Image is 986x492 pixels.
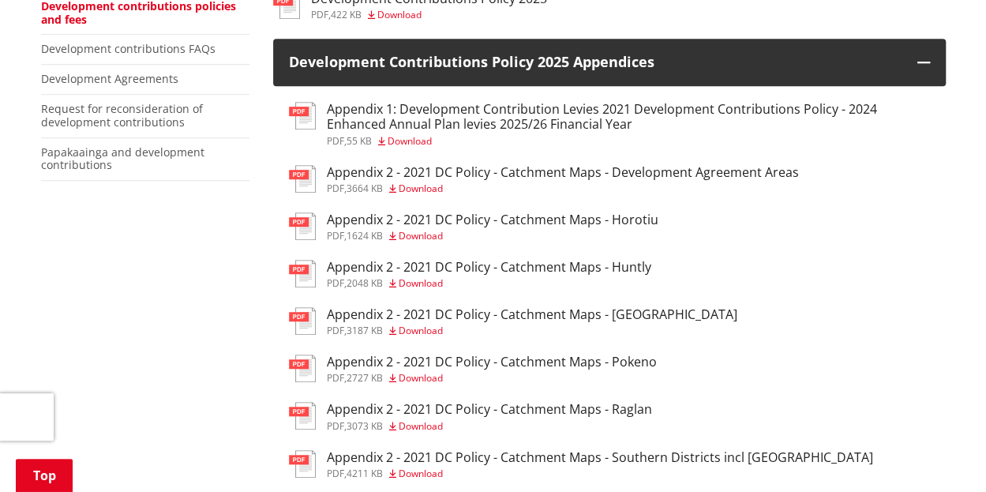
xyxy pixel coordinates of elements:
span: 3073 KB [347,419,383,433]
a: Appendix 2 - 2021 DC Policy - Catchment Maps - Southern Districts incl [GEOGRAPHIC_DATA] pdf,4211... [289,450,873,479]
img: document-pdf.svg [289,355,316,382]
span: 1624 KB [347,229,383,242]
img: document-pdf.svg [289,260,316,287]
img: document-pdf.svg [289,165,316,193]
div: , [327,279,651,288]
a: Development contributions FAQs [41,41,216,56]
div: , [327,374,657,383]
a: Appendix 2 - 2021 DC Policy - Catchment Maps - Development Agreement Areas pdf,3664 KB Download [289,165,799,193]
div: , [327,231,658,241]
span: pdf [327,229,344,242]
span: Download [399,182,443,195]
span: 55 KB [347,134,372,148]
span: Download [399,371,443,385]
img: document-pdf.svg [289,102,316,130]
div: , [327,469,873,479]
h3: Appendix 1: Development Contribution Levies 2021 Development Contributions Policy - 2024 Enhanced... [327,102,930,132]
a: Request for reconsideration of development contributions [41,101,203,130]
span: Download [399,324,443,337]
span: pdf [311,8,328,21]
span: pdf [327,467,344,480]
img: document-pdf.svg [289,402,316,430]
span: 422 KB [331,8,362,21]
h3: Appendix 2 - 2021 DC Policy - Catchment Maps - Development Agreement Areas [327,165,799,180]
span: 2048 KB [347,276,383,290]
img: document-pdf.svg [289,212,316,240]
a: Top [16,459,73,492]
span: pdf [327,134,344,148]
h3: Appendix 2 - 2021 DC Policy - Catchment Maps - Southern Districts incl [GEOGRAPHIC_DATA] [327,450,873,465]
span: pdf [327,182,344,195]
h3: Appendix 2 - 2021 DC Policy - Catchment Maps - Raglan [327,402,652,417]
a: Appendix 2 - 2021 DC Policy - Catchment Maps - [GEOGRAPHIC_DATA] pdf,3187 KB Download [289,307,737,336]
a: Papakaainga and development contributions [41,145,204,173]
h3: Appendix 2 - 2021 DC Policy - Catchment Maps - [GEOGRAPHIC_DATA] [327,307,737,322]
span: 3664 KB [347,182,383,195]
a: Appendix 2 - 2021 DC Policy - Catchment Maps - Horotiu pdf,1624 KB Download [289,212,658,241]
button: Development Contributions Policy 2025 Appendices [273,39,946,86]
h3: Development Contributions Policy 2025 Appendices [289,54,902,70]
img: document-pdf.svg [289,450,316,478]
span: pdf [327,371,344,385]
div: , [327,422,652,431]
a: Appendix 2 - 2021 DC Policy - Catchment Maps - Raglan pdf,3073 KB Download [289,402,652,430]
span: Download [399,419,443,433]
a: Appendix 2 - 2021 DC Policy - Catchment Maps - Pokeno pdf,2727 KB Download [289,355,657,383]
span: 3187 KB [347,324,383,337]
div: , [327,184,799,193]
div: , [311,10,547,20]
img: document-pdf.svg [289,307,316,335]
span: Download [399,276,443,290]
iframe: Messenger Launcher [913,426,970,483]
a: Appendix 2 - 2021 DC Policy - Catchment Maps - Huntly pdf,2048 KB Download [289,260,651,288]
span: Download [377,8,422,21]
span: pdf [327,324,344,337]
h3: Appendix 2 - 2021 DC Policy - Catchment Maps - Huntly [327,260,651,275]
span: 2727 KB [347,371,383,385]
span: 4211 KB [347,467,383,480]
a: Development Agreements [41,71,178,86]
span: Download [388,134,432,148]
h3: Appendix 2 - 2021 DC Policy - Catchment Maps - Horotiu [327,212,658,227]
span: pdf [327,419,344,433]
span: pdf [327,276,344,290]
a: Appendix 1: Development Contribution Levies 2021 Development Contributions Policy - 2024 Enhanced... [289,102,930,145]
span: Download [399,229,443,242]
div: , [327,137,930,146]
h3: Appendix 2 - 2021 DC Policy - Catchment Maps - Pokeno [327,355,657,370]
span: Download [399,467,443,480]
div: , [327,326,737,336]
